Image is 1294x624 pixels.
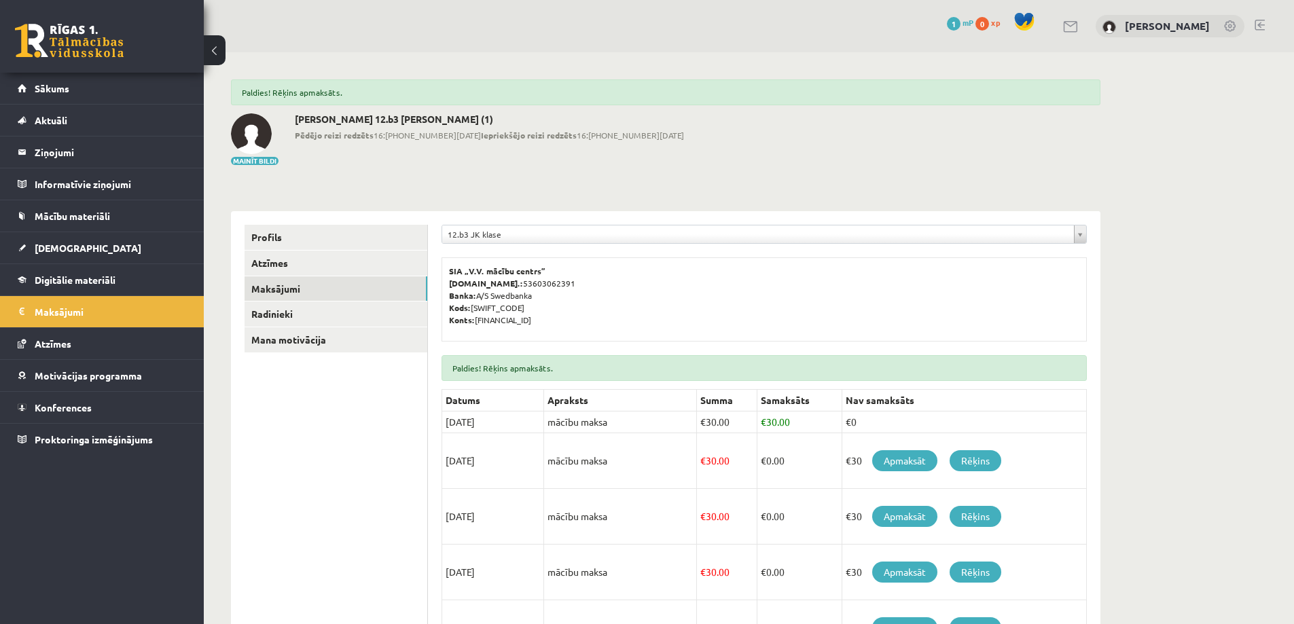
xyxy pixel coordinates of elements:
span: € [761,454,766,466]
td: 30.00 [697,545,757,600]
a: Informatīvie ziņojumi [18,168,187,200]
img: Linda Safonova [231,113,272,154]
a: Aktuāli [18,105,187,136]
legend: Maksājumi [35,296,187,327]
a: Profils [245,225,427,250]
a: Mana motivācija [245,327,427,352]
a: Apmaksāt [872,562,937,583]
span: Digitālie materiāli [35,274,115,286]
span: 16:[PHONE_NUMBER][DATE] 16:[PHONE_NUMBER][DATE] [295,129,684,141]
th: Datums [442,390,544,411]
a: Apmaksāt [872,450,937,471]
span: Mācību materiāli [35,210,110,222]
a: Ziņojumi [18,136,187,168]
th: Summa [697,390,757,411]
td: 30.00 [697,433,757,489]
h2: [PERSON_NAME] 12.b3 [PERSON_NAME] (1) [295,113,684,125]
a: Mācību materiāli [18,200,187,232]
b: [DOMAIN_NAME].: [449,278,523,289]
legend: Informatīvie ziņojumi [35,168,187,200]
b: Pēdējo reizi redzēts [295,130,374,141]
a: Digitālie materiāli [18,264,187,295]
span: 12.b3 JK klase [448,225,1068,243]
span: Proktoringa izmēģinājums [35,433,153,445]
a: Motivācijas programma [18,360,187,391]
b: Iepriekšējo reizi redzēts [481,130,577,141]
span: € [700,416,706,428]
td: €30 [842,545,1086,600]
b: Banka: [449,290,476,301]
div: Paldies! Rēķins apmaksāts. [442,355,1087,381]
a: [PERSON_NAME] [1125,19,1210,33]
span: € [700,566,706,578]
td: mācību maksa [544,411,697,433]
span: Motivācijas programma [35,369,142,382]
span: € [700,454,706,466]
td: mācību maksa [544,489,697,545]
span: € [700,510,706,522]
td: €0 [842,411,1086,433]
span: [DEMOGRAPHIC_DATA] [35,242,141,254]
a: Konferences [18,392,187,423]
td: [DATE] [442,545,544,600]
a: Maksājumi [18,296,187,327]
a: Rēķins [950,450,1001,471]
span: € [761,510,766,522]
td: €30 [842,433,1086,489]
a: Rīgas 1. Tālmācības vidusskola [15,24,124,58]
a: 0 xp [975,17,1007,28]
td: 30.00 [697,411,757,433]
td: 30.00 [697,489,757,545]
a: Maksājumi [245,276,427,301]
td: [DATE] [442,489,544,545]
th: Nav samaksāts [842,390,1086,411]
a: Apmaksāt [872,506,937,527]
td: 0.00 [757,433,842,489]
span: 0 [975,17,989,31]
b: Kods: [449,302,471,313]
span: Konferences [35,401,92,414]
img: Linda Safonova [1102,20,1116,34]
a: Atzīmes [245,251,427,276]
th: Samaksāts [757,390,842,411]
td: 0.00 [757,545,842,600]
a: 1 mP [947,17,973,28]
b: Konts: [449,314,475,325]
td: 0.00 [757,489,842,545]
a: [DEMOGRAPHIC_DATA] [18,232,187,263]
span: € [761,416,766,428]
a: Radinieki [245,301,427,327]
button: Mainīt bildi [231,157,278,165]
a: Proktoringa izmēģinājums [18,424,187,455]
a: Rēķins [950,562,1001,583]
td: [DATE] [442,433,544,489]
span: Sākums [35,82,69,94]
td: mācību maksa [544,433,697,489]
b: SIA „V.V. mācību centrs” [449,265,546,276]
a: Atzīmes [18,328,187,359]
th: Apraksts [544,390,697,411]
a: 12.b3 JK klase [442,225,1086,243]
legend: Ziņojumi [35,136,187,168]
span: 1 [947,17,960,31]
a: Sākums [18,73,187,104]
td: 30.00 [757,411,842,433]
td: mācību maksa [544,545,697,600]
td: €30 [842,489,1086,545]
span: mP [963,17,973,28]
span: xp [991,17,1000,28]
td: [DATE] [442,411,544,433]
span: Atzīmes [35,337,71,350]
div: Paldies! Rēķins apmaksāts. [231,79,1100,105]
span: € [761,566,766,578]
span: Aktuāli [35,114,67,126]
a: Rēķins [950,506,1001,527]
p: 53603062391 A/S Swedbanka [SWIFT_CODE] [FINANCIAL_ID] [449,265,1079,326]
